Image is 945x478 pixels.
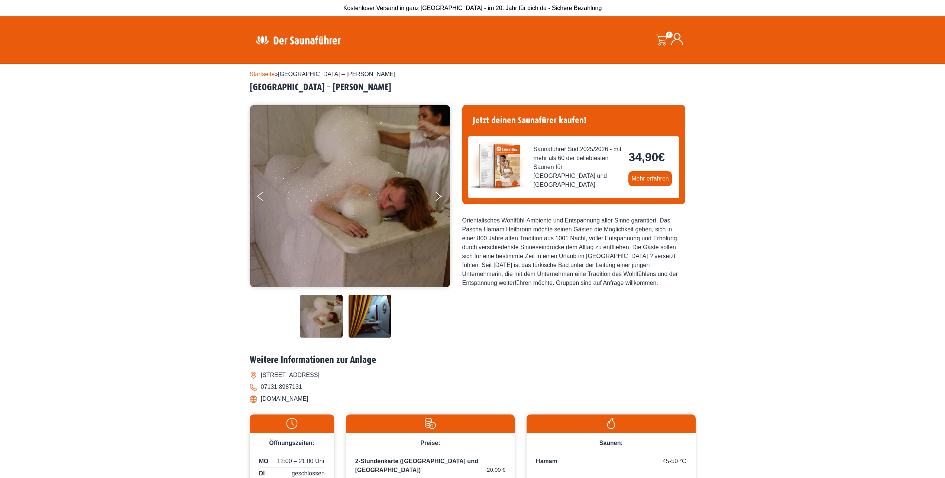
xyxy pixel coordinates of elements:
li: 07131 8987131 [250,381,696,393]
li: [DOMAIN_NAME] [250,393,696,405]
span: MO [259,457,269,466]
p: 2-Stundenkarte ([GEOGRAPHIC_DATA] und [GEOGRAPHIC_DATA]) [355,457,505,475]
span: 0 [666,32,673,38]
span: [GEOGRAPHIC_DATA] – [PERSON_NAME] [278,71,395,77]
span: Preise: [420,440,440,446]
button: Previous [257,189,276,207]
span: € [658,150,665,164]
h4: Jetzt deinen Saunafürer kaufen! [468,111,679,130]
span: Saunen: [599,440,623,446]
span: Öffnungszeiten: [269,440,314,446]
img: Flamme-weiss.svg [530,418,692,429]
span: 45-50 °C [663,457,686,466]
span: DI [259,469,265,478]
h2: Weitere Informationen zur Anlage [250,354,696,366]
h2: [GEOGRAPHIC_DATA] – [PERSON_NAME] [250,82,696,93]
a: Startseite [250,71,275,77]
div: Orientalisches Wohlfühl-Ambiente und Entspannung aller Sinne garantiert. Das Pascha Hamam Heilbro... [462,216,685,287]
span: Kostenloser Versand in ganz [GEOGRAPHIC_DATA] - im 20. Jahr für dich da - Sichere Bezahlung [343,5,602,11]
span: 12:00 – 21:00 Uhr [277,457,325,466]
a: Mehr erfahren [628,171,672,186]
img: Uhr-weiss.svg [253,418,330,429]
span: Saunaführer Süd 2025/2026 - mit mehr als 60 der beliebtesten Saunen für [GEOGRAPHIC_DATA] und [GE... [534,145,623,189]
bdi: 34,90 [628,150,665,164]
span: geschlossen [292,469,325,478]
span: 20,00 € [487,466,505,474]
img: Preise-weiss.svg [350,418,511,429]
li: [STREET_ADDRESS] [250,369,696,381]
span: Hamam [536,458,557,464]
img: der-saunafuehrer-2025-sued.jpg [468,136,528,196]
button: Next [434,189,453,207]
span: » [250,71,395,77]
